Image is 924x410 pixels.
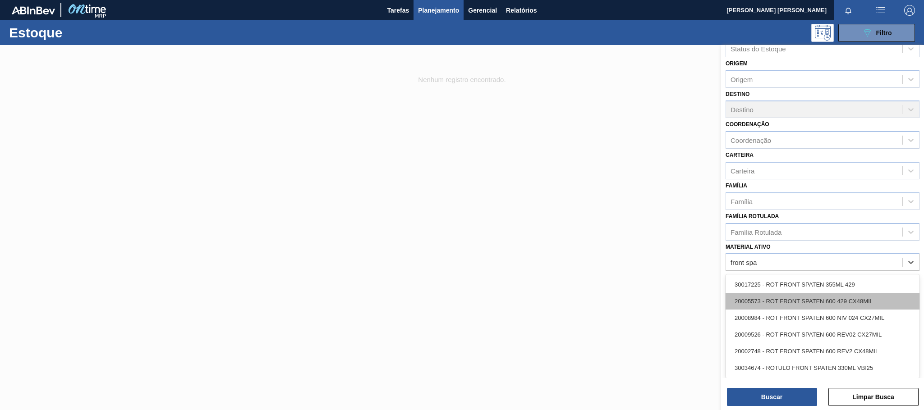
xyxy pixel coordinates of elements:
img: Logout [904,5,915,16]
label: Origem [726,60,748,67]
h1: Estoque [9,27,145,38]
div: 20005573 - ROT FRONT SPATEN 600 429 CX48MIL [726,293,919,310]
div: Família Rotulada [731,228,781,236]
label: Família Rotulada [726,213,779,219]
button: Notificações [834,4,863,17]
div: Família [731,197,753,205]
span: Tarefas [387,5,409,16]
span: Filtro [876,29,892,36]
span: Gerencial [468,5,497,16]
img: userActions [875,5,886,16]
span: Planejamento [418,5,459,16]
div: Carteira [731,167,754,174]
div: 20008984 - ROT FRONT SPATEN 600 NIV 024 CX27MIL [726,310,919,326]
div: 20009526 - ROT FRONT SPATEN 600 REV02 CX27MIL [726,326,919,343]
div: Status do Estoque [731,45,786,52]
div: Pogramando: nenhum usuário selecionado [811,24,834,42]
label: Material ativo [726,244,771,250]
label: Coordenação [726,121,769,128]
label: Destino [726,91,749,97]
label: Família [726,182,747,189]
button: Filtro [838,24,915,42]
div: 30017225 - ROT FRONT SPATEN 355ML 429 [726,276,919,293]
label: Carteira [726,152,754,158]
img: TNhmsLtSVTkK8tSr43FrP2fwEKptu5GPRR3wAAAABJRU5ErkJggg== [12,6,55,14]
span: Relatórios [506,5,537,16]
div: 20002748 - ROT FRONT SPATEN 600 REV2 CX48MIL [726,343,919,360]
div: Origem [731,75,753,83]
div: Coordenação [731,137,771,144]
div: 30034674 - ROTULO FRONT SPATEN 330ML VBI25 [726,360,919,376]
